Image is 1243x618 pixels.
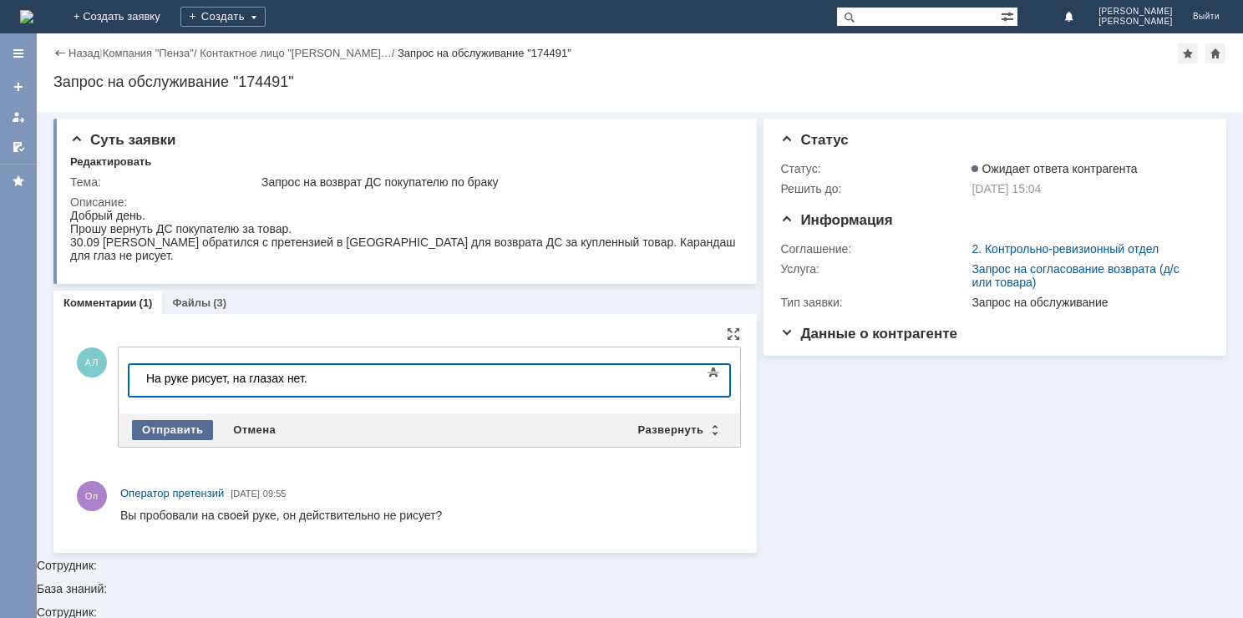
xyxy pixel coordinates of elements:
a: Контактное лицо "[PERSON_NAME]… [200,47,392,59]
a: Компания "Пенза" [103,47,194,59]
span: [PERSON_NAME] [1098,7,1173,17]
div: | [99,46,102,58]
div: База знаний: [37,583,1243,595]
span: АЛ [77,347,107,377]
div: Услуга: [780,262,968,276]
span: [PERSON_NAME] [1098,17,1173,27]
a: Комментарии [63,296,137,309]
span: Данные о контрагенте [780,326,957,342]
div: Тема: [70,175,258,189]
span: Суть заявки [70,132,175,148]
a: Создать заявку [5,73,32,100]
div: На всю страницу [727,327,740,341]
span: Оператор претензий [120,487,224,499]
a: Мои согласования [5,134,32,160]
div: / [103,47,200,59]
span: [DATE] 15:04 [972,182,1041,195]
div: Запрос на обслуживание "174491" [53,73,1226,90]
a: Перейти на домашнюю страницу [20,10,33,23]
div: Сделать домашней страницей [1205,43,1225,63]
div: Описание: [70,195,737,209]
a: Запрос на согласование возврата (д/с или товара) [972,262,1179,289]
div: Запрос на обслуживание [972,296,1201,309]
span: Показать панель инструментов [703,362,723,382]
div: Тип заявки: [780,296,968,309]
a: Назад [68,47,99,59]
a: Мои заявки [5,104,32,130]
span: Расширенный поиск [1001,8,1017,23]
div: Статус: [780,162,968,175]
div: Решить до: [780,182,968,195]
img: logo [20,10,33,23]
div: (3) [213,296,226,309]
div: Запрос на возврат ДС покупателю по браку [261,175,733,189]
a: Файлы [172,296,211,309]
div: / [200,47,398,59]
a: 2. Контрольно-ревизионный отдел [972,242,1159,256]
a: Оператор претензий [120,485,224,502]
div: (1) [140,296,153,309]
span: [DATE] [231,489,260,499]
div: Создать [180,7,266,27]
div: Сотрудник: [37,606,1243,618]
div: Добавить в избранное [1178,43,1198,63]
span: Статус [780,132,848,148]
div: Сотрудник: [37,112,1243,571]
div: Запрос на обслуживание "174491" [398,47,571,59]
div: Соглашение: [780,242,968,256]
span: Информация [780,212,892,228]
div: Редактировать [70,155,151,169]
span: Ожидает ответа контрагента [972,162,1137,175]
div: На руке рисует, на глазах нет. [7,7,244,20]
span: 09:55 [263,489,287,499]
